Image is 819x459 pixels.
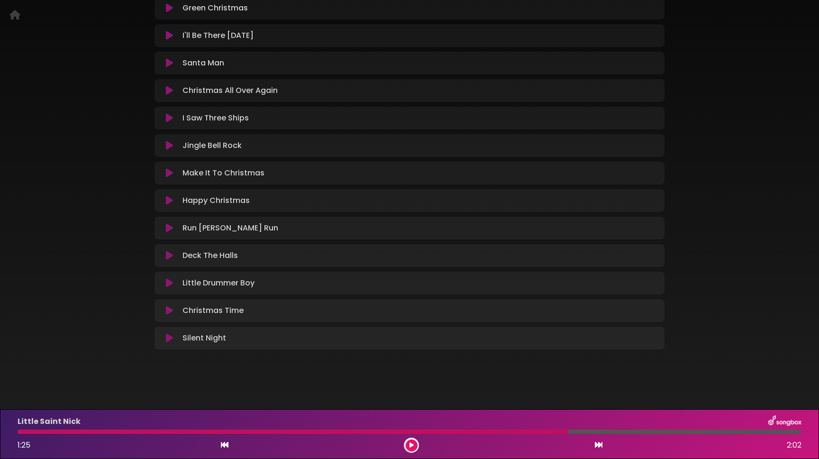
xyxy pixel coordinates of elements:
p: Green Christmas [182,2,248,14]
p: I Saw Three Ships [182,112,249,124]
p: Christmas Time [182,305,244,316]
p: Christmas All Over Again [182,85,278,96]
p: Run [PERSON_NAME] Run [182,222,278,234]
p: Deck The Halls [182,250,238,261]
p: Santa Man [182,57,224,69]
p: Silent Night [182,332,226,344]
p: Happy Christmas [182,195,250,206]
p: Make It To Christmas [182,167,264,179]
p: Jingle Bell Rock [182,140,242,151]
p: Little Drummer Boy [182,277,255,289]
p: I'll Be There [DATE] [182,30,254,41]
